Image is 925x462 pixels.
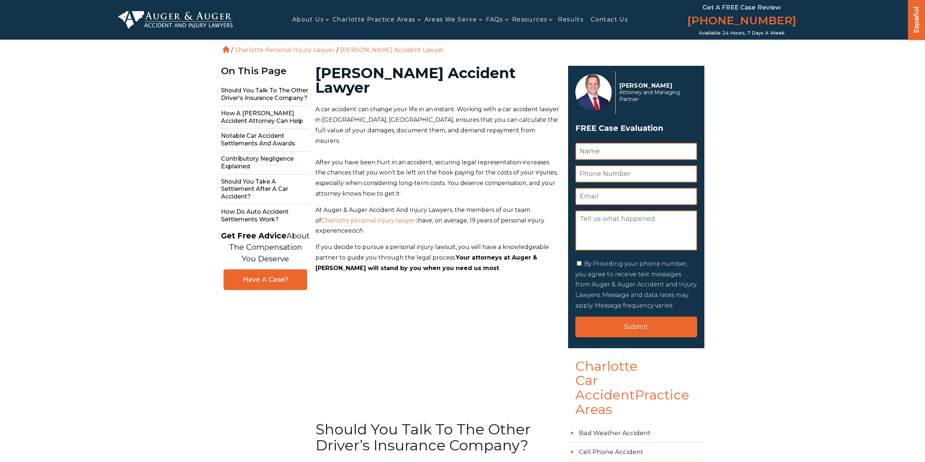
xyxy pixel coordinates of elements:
span: After you have been hurt in an accident, securing legal representation increases the chances that... [315,159,558,197]
span: Notable Car Accident Settlements and Awards [221,129,310,152]
a: Contact Us [591,12,628,28]
a: FAQs [486,12,503,28]
a: Resources [512,12,547,28]
p: . [315,242,559,273]
span: A car accident can change your life in an instant. Working with a car accident lawyer in [GEOGRAP... [315,106,559,144]
span: Have A Case? [231,276,299,284]
span: Should You Take a Settlement After a Car Accident? [221,174,310,205]
span: How a [PERSON_NAME] Accident Attorney Can Help [221,106,310,129]
span: Get a FREE Case Review [703,4,781,11]
h4: Charlotte Car Accident [568,359,704,424]
a: Charlotte Practice Areas [333,12,415,28]
input: Submit [575,317,697,337]
a: Bad Weather Accident [568,424,704,443]
span: At Auger & Auger Accident And Injury Lawyers, the members of our team of [315,206,530,224]
span: If you decide to pursue a personal injury lawsuit, you will have a knowledgeable partner to guide... [315,244,549,261]
li: [PERSON_NAME] Accident Lawyer [339,47,446,53]
strong: Get Free Advice [221,231,286,240]
span: Should You Talk To The Other Driver’s Insurance Company? [315,420,531,454]
span: Practice Areas [575,387,689,417]
label: By Providing your phone number, you agree to receive text messages from Auger & Auger Accident an... [575,260,696,309]
div: On This Page [221,66,310,76]
a: Have A Case? [224,269,307,290]
a: [PHONE_NUMBER] [687,13,796,30]
span: How do Auto Accident Settlements Work? [221,205,310,227]
b: Your attorneys at Auger & [PERSON_NAME] will stand by you when you need us most [315,254,537,272]
a: About Us [292,12,323,28]
a: Results [558,12,583,28]
span: Contributory Negligence Explained [221,152,310,174]
h1: [PERSON_NAME] Accident Lawyer [315,66,559,95]
img: Herbert Auger [575,74,612,111]
input: Email [575,188,697,205]
a: Cell Phone Accident [568,443,704,462]
p: [PERSON_NAME] [619,82,693,89]
span: have, on average, 19 years of personal injury experience [315,217,544,234]
a: Charlotte Personal Injury Lawyer [235,47,335,53]
span: Attorney and Managing Partner [619,89,693,103]
input: Name [575,143,697,160]
span: Should You Talk to the Other Driver's Insurance Company? [221,83,310,106]
h3: FREE Case Evaluation [575,121,697,135]
p: About The Compensation You Deserve [221,230,310,265]
a: Charlotte personal injury lawyers [321,217,418,224]
img: Auger & Auger Accident and Injury Lawyers Logo [118,11,233,28]
span: . [363,227,364,234]
a: Areas We Serve [425,12,477,28]
a: Home [223,46,229,53]
span: Available 24 Hours, 7 Days a Week [699,30,785,36]
input: Phone Number [575,165,697,182]
span: each [348,227,363,234]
